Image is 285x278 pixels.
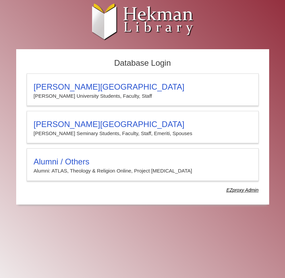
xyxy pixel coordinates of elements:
[23,56,262,70] h2: Database Login
[34,82,252,92] h3: [PERSON_NAME][GEOGRAPHIC_DATA]
[34,157,252,175] summary: Alumni / OthersAlumni: ATLAS, Theology & Religion Online, Project [MEDICAL_DATA]
[34,157,252,166] h3: Alumni / Others
[34,120,252,129] h3: [PERSON_NAME][GEOGRAPHIC_DATA]
[34,166,252,175] p: Alumni: ATLAS, Theology & Religion Online, Project [MEDICAL_DATA]
[226,187,258,193] dfn: Use Alumni login
[34,129,252,138] p: [PERSON_NAME] Seminary Students, Faculty, Staff, Emeriti, Spouses
[27,111,259,143] a: [PERSON_NAME][GEOGRAPHIC_DATA][PERSON_NAME] Seminary Students, Faculty, Staff, Emeriti, Spouses
[27,73,259,106] a: [PERSON_NAME][GEOGRAPHIC_DATA][PERSON_NAME] University Students, Faculty, Staff
[34,92,252,100] p: [PERSON_NAME] University Students, Faculty, Staff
